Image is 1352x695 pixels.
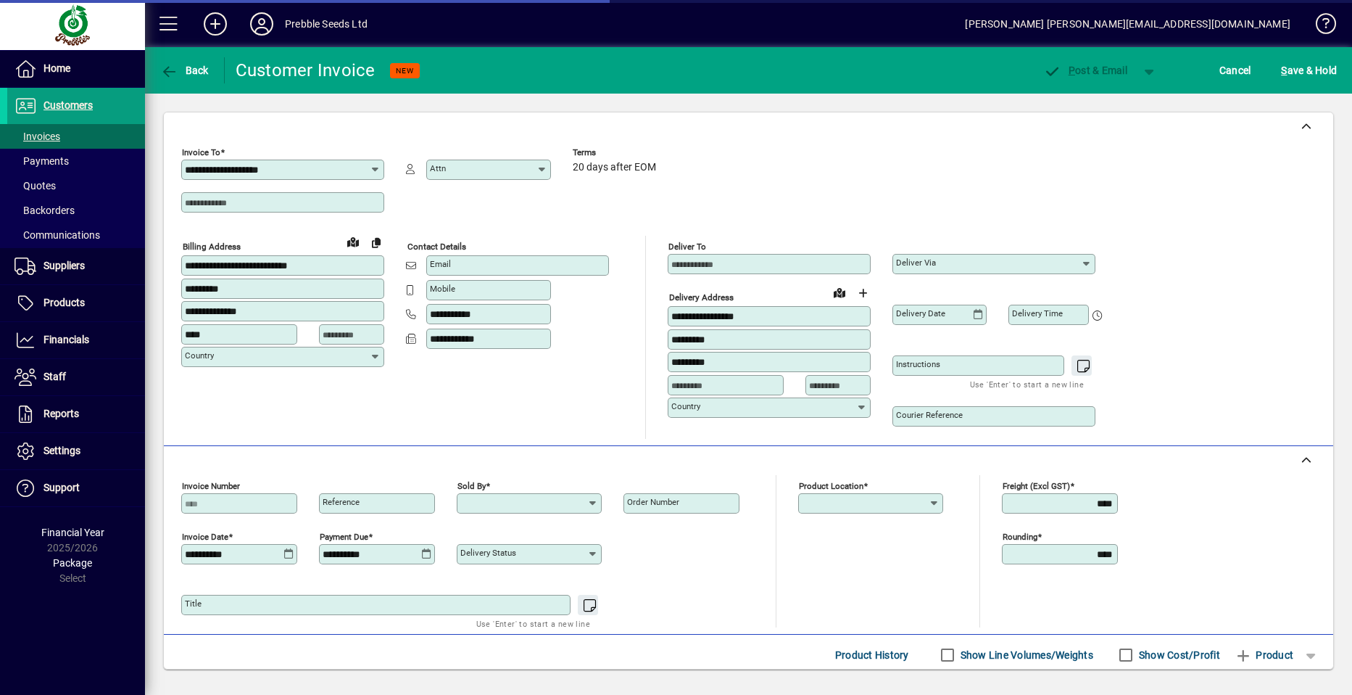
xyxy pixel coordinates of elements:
button: Product History [829,642,915,668]
span: Communications [14,229,100,241]
a: Knowledge Base [1305,3,1334,50]
span: Support [43,482,80,493]
mat-label: Country [185,350,214,361]
a: Payments [7,149,145,173]
button: Product [1227,642,1301,668]
mat-label: Invoice To [182,147,220,157]
span: Products [43,297,85,308]
mat-label: Order number [627,497,679,507]
span: Staff [43,371,66,382]
mat-label: Courier Reference [896,410,963,420]
mat-label: Freight (excl GST) [1003,481,1070,491]
span: Package [53,557,92,569]
a: Settings [7,433,145,469]
span: Home [43,62,70,74]
button: Choose address [851,281,874,305]
button: Save & Hold [1277,57,1340,83]
span: Terms [573,148,660,157]
a: Quotes [7,173,145,198]
mat-label: Instructions [896,359,940,369]
mat-label: Title [185,599,202,609]
span: 20 days after EOM [573,162,656,173]
span: Payments [14,155,69,167]
mat-label: Payment due [320,532,368,542]
a: View on map [828,281,851,304]
mat-label: Mobile [430,284,455,294]
span: Cancel [1219,59,1251,82]
label: Show Line Volumes/Weights [958,648,1093,662]
mat-label: Delivery date [896,308,945,318]
span: ost & Email [1043,65,1127,76]
label: Show Cost/Profit [1136,648,1220,662]
span: Invoices [14,131,60,142]
a: Invoices [7,124,145,149]
span: NEW [396,66,414,75]
div: Prebble Seeds Ltd [285,12,368,36]
mat-hint: Use 'Enter' to start a new line [476,615,590,632]
span: P [1069,65,1075,76]
span: Quotes [14,180,56,192]
a: Communications [7,223,145,247]
div: [PERSON_NAME] [PERSON_NAME][EMAIL_ADDRESS][DOMAIN_NAME] [965,12,1290,36]
div: Customer Invoice [236,59,376,82]
span: Financials [43,334,89,345]
mat-label: Rounding [1003,532,1037,542]
span: Reports [43,408,79,419]
mat-hint: Use 'Enter' to start a new line [970,376,1084,392]
button: Post & Email [1036,57,1135,83]
a: Support [7,470,145,506]
mat-label: Email [430,259,451,269]
button: Profile [239,11,285,37]
app-page-header-button: Back [145,57,225,83]
span: Suppliers [43,260,85,271]
span: Customers [43,99,93,111]
a: Home [7,51,145,87]
mat-label: Sold by [457,481,486,491]
button: Add [192,11,239,37]
button: Copy to Delivery address [365,231,388,254]
span: Product [1235,643,1293,667]
button: Cancel [1216,57,1255,83]
span: Product History [835,643,909,667]
a: Staff [7,359,145,395]
mat-label: Attn [430,163,446,173]
mat-label: Deliver via [896,258,936,268]
button: Back [157,57,212,83]
a: Reports [7,396,145,432]
span: Financial Year [41,527,104,538]
mat-label: Delivery status [460,548,516,558]
a: Backorders [7,198,145,223]
mat-label: Country [671,401,700,411]
span: Back [160,65,209,76]
span: Backorders [14,205,75,216]
span: ave & Hold [1281,59,1337,82]
mat-label: Deliver To [668,242,706,252]
mat-label: Reference [323,497,360,507]
mat-label: Invoice number [182,481,240,491]
mat-label: Delivery time [1012,308,1063,318]
span: Settings [43,445,80,456]
a: View on map [341,230,365,253]
a: Products [7,285,145,321]
mat-label: Product location [799,481,863,491]
span: S [1281,65,1287,76]
a: Financials [7,322,145,358]
mat-label: Invoice date [182,532,228,542]
a: Suppliers [7,248,145,284]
